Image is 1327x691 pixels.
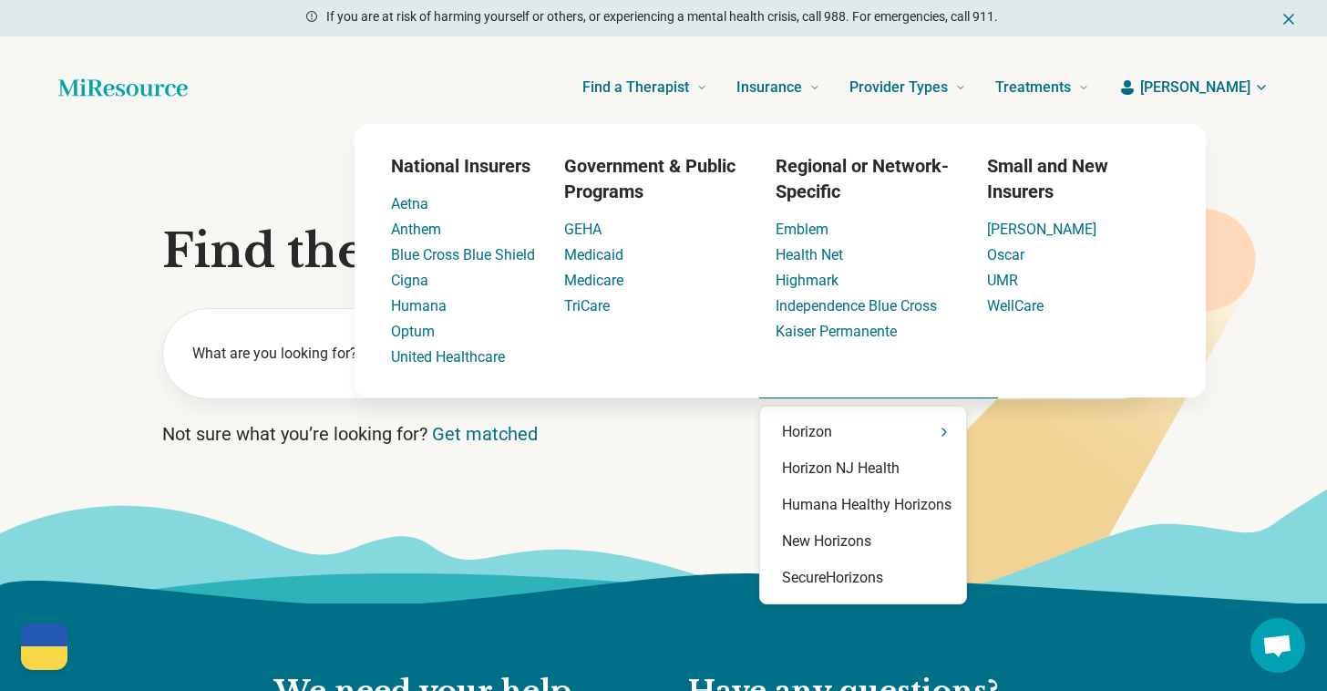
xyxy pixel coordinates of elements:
[987,297,1044,315] a: WellCare
[58,69,188,106] a: Home page
[162,421,1165,447] p: Not sure what you’re looking for?
[192,343,499,365] label: What are you looking for?
[564,297,610,315] a: TriCare
[776,323,897,340] a: Kaiser Permanente
[564,246,623,263] a: Medicaid
[987,246,1024,263] a: Oscar
[849,75,948,100] span: Provider Types
[760,414,966,450] div: Horizon
[760,487,966,523] div: Humana Healthy Horizons
[776,272,838,289] a: Highmark
[987,153,1169,204] h3: Small and New Insurers
[391,246,535,263] a: Blue Cross Blue Shield
[987,272,1018,289] a: UMR
[432,423,538,445] a: Get matched
[760,414,966,596] div: Suggestions
[776,297,937,315] a: Independence Blue Cross
[564,272,623,289] a: Medicare
[391,297,447,315] a: Humana
[760,560,966,596] div: SecureHorizons
[1280,7,1298,29] button: Dismiss
[776,246,843,263] a: Health Net
[564,221,602,238] a: GEHA
[736,75,802,100] span: Insurance
[564,153,746,204] h3: Government & Public Programs
[995,75,1071,100] span: Treatments
[760,523,966,560] div: New Horizons
[391,348,505,366] a: United Healthcare
[582,75,689,100] span: Find a Therapist
[1140,77,1250,98] span: [PERSON_NAME]
[391,153,535,179] h3: National Insurers
[391,195,428,212] a: Aetna
[760,450,966,487] div: Horizon NJ Health
[391,221,441,238] a: Anthem
[391,272,428,289] a: Cigna
[391,323,435,340] a: Optum
[987,221,1096,238] a: [PERSON_NAME]
[776,153,958,204] h3: Regional or Network-Specific
[326,7,998,26] p: If you are at risk of harming yourself or others, or experiencing a mental health crisis, call 98...
[776,221,828,238] a: Emblem
[162,224,1165,279] h1: Find the right mental health care for you
[1250,618,1305,673] div: Open chat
